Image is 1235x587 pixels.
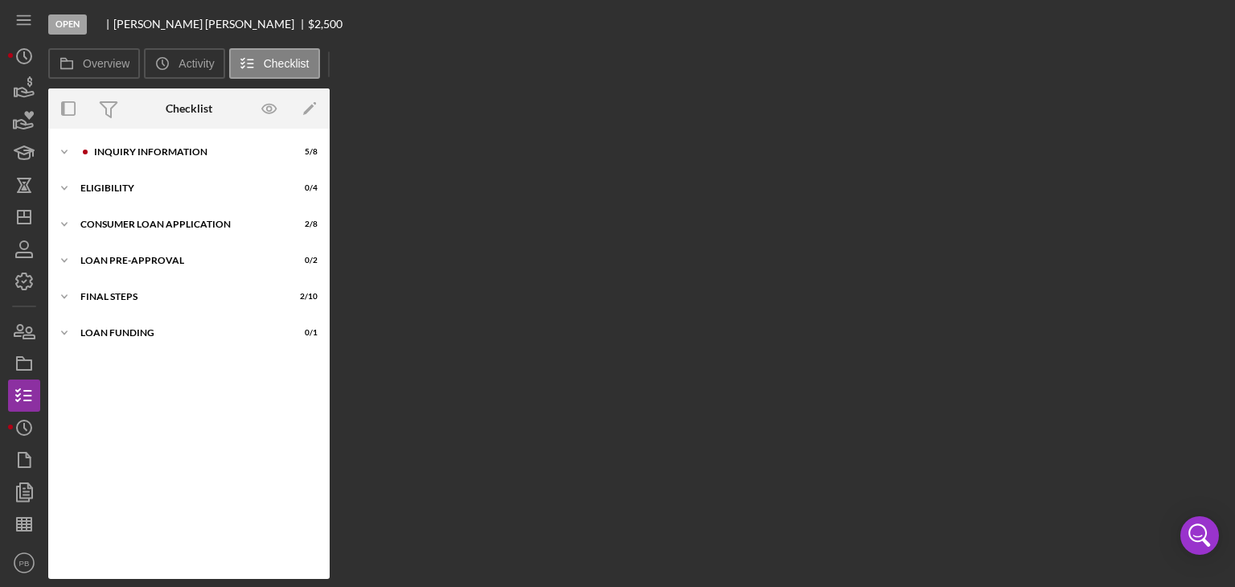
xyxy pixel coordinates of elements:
[19,559,30,568] text: PB
[289,220,318,229] div: 2 / 8
[289,292,318,302] div: 2 / 10
[113,18,308,31] div: [PERSON_NAME] [PERSON_NAME]
[1180,516,1219,555] div: Open Intercom Messenger
[289,183,318,193] div: 0 / 4
[48,48,140,79] button: Overview
[166,102,212,115] div: Checklist
[80,328,277,338] div: Loan Funding
[80,256,277,265] div: Loan Pre-Approval
[289,328,318,338] div: 0 / 1
[178,57,214,70] label: Activity
[289,147,318,157] div: 5 / 8
[289,256,318,265] div: 0 / 2
[80,220,277,229] div: Consumer Loan Application
[94,147,277,157] div: Inquiry Information
[264,57,310,70] label: Checklist
[229,48,320,79] button: Checklist
[8,547,40,579] button: PB
[80,183,277,193] div: Eligibility
[308,17,343,31] span: $2,500
[48,14,87,35] div: Open
[144,48,224,79] button: Activity
[80,292,277,302] div: FINAL STEPS
[83,57,129,70] label: Overview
